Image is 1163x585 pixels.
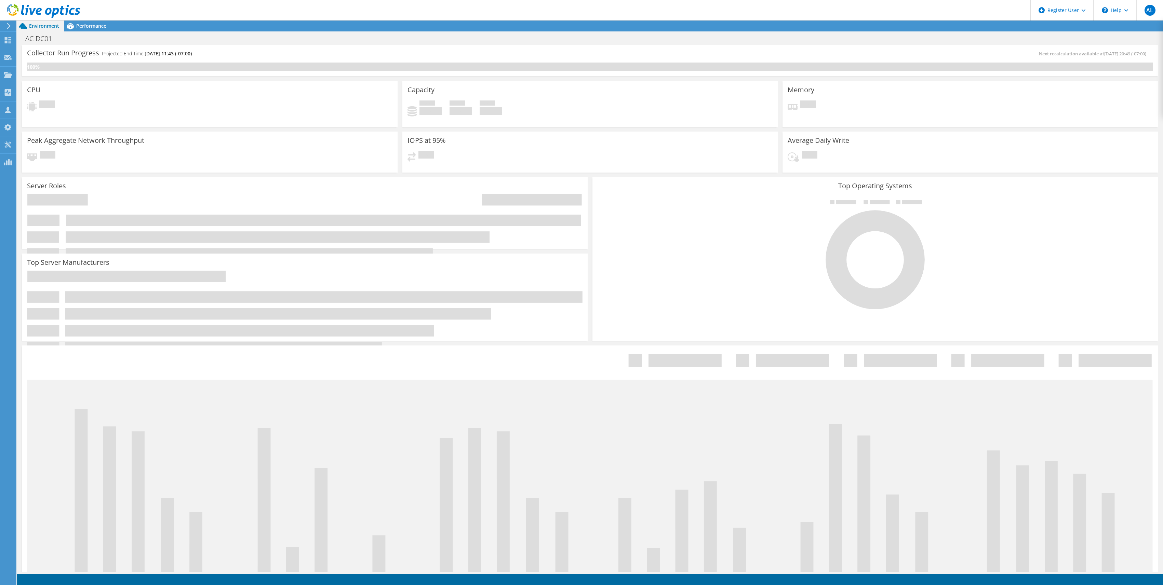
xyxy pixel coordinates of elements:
[1102,7,1108,13] svg: \n
[598,182,1153,190] h3: Top Operating Systems
[40,151,55,160] span: Pending
[76,23,106,29] span: Performance
[27,86,41,94] h3: CPU
[27,259,109,266] h3: Top Server Manufacturers
[480,107,502,115] h4: 0 GiB
[1145,5,1155,16] span: AL
[39,100,55,110] span: Pending
[102,50,192,57] h4: Projected End Time:
[29,23,59,29] span: Environment
[480,100,495,107] span: Total
[27,182,66,190] h3: Server Roles
[27,137,144,144] h3: Peak Aggregate Network Throughput
[407,137,446,144] h3: IOPS at 95%
[788,86,814,94] h3: Memory
[22,35,63,42] h1: AC-DC01
[788,137,849,144] h3: Average Daily Write
[1039,51,1150,57] span: Next recalculation available at
[802,151,817,160] span: Pending
[800,100,816,110] span: Pending
[419,107,442,115] h4: 0 GiB
[450,100,465,107] span: Free
[418,151,434,160] span: Pending
[450,107,472,115] h4: 0 GiB
[407,86,435,94] h3: Capacity
[419,100,435,107] span: Used
[145,50,192,57] span: [DATE] 11:43 (-07:00)
[1104,51,1146,57] span: [DATE] 20:49 (-07:00)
